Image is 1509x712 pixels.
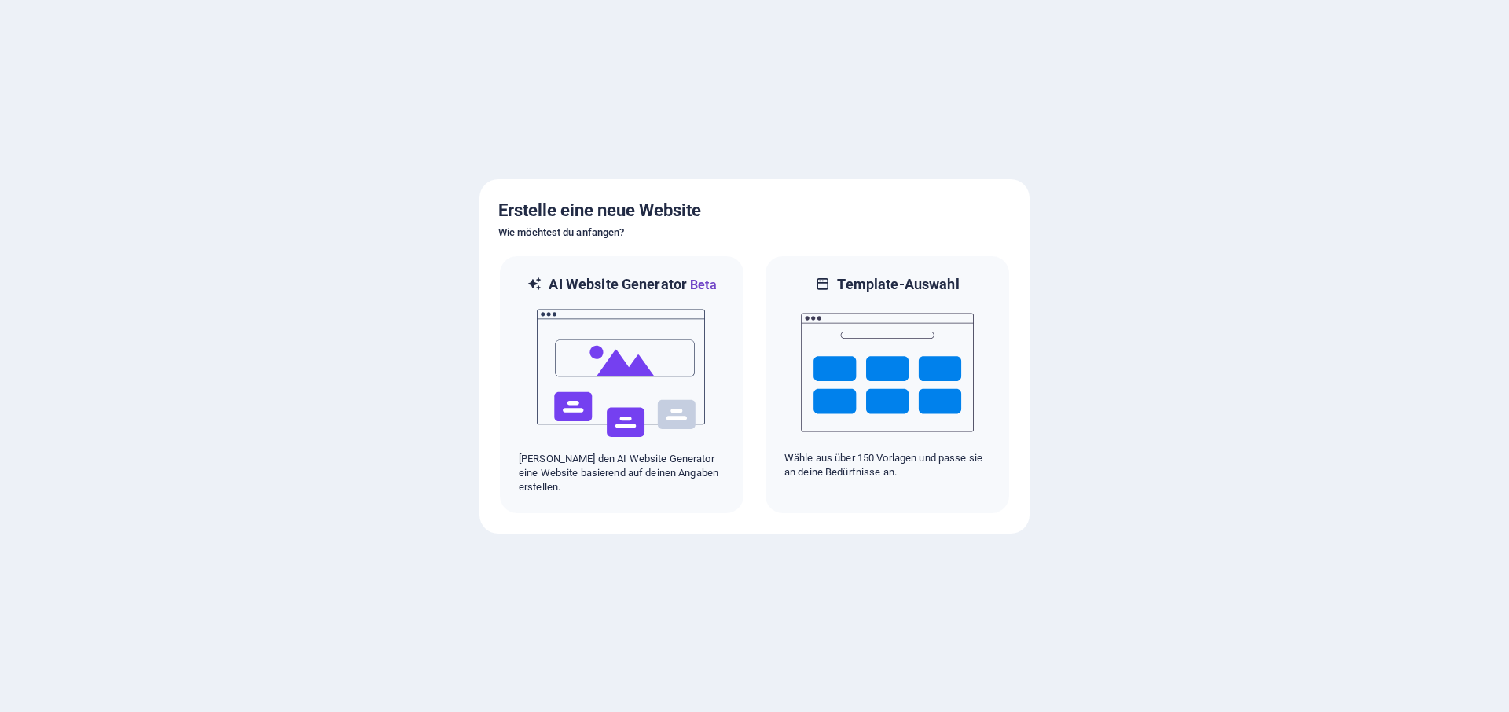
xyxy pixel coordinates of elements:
[498,198,1011,223] h5: Erstelle eine neue Website
[519,452,725,494] p: [PERSON_NAME] den AI Website Generator eine Website basierend auf deinen Angaben erstellen.
[498,255,745,515] div: AI Website GeneratorBetaai[PERSON_NAME] den AI Website Generator eine Website basierend auf deine...
[837,275,959,294] h6: Template-Auswahl
[535,295,708,452] img: ai
[549,275,716,295] h6: AI Website Generator
[498,223,1011,242] h6: Wie möchtest du anfangen?
[764,255,1011,515] div: Template-AuswahlWähle aus über 150 Vorlagen und passe sie an deine Bedürfnisse an.
[687,277,717,292] span: Beta
[784,451,990,479] p: Wähle aus über 150 Vorlagen und passe sie an deine Bedürfnisse an.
